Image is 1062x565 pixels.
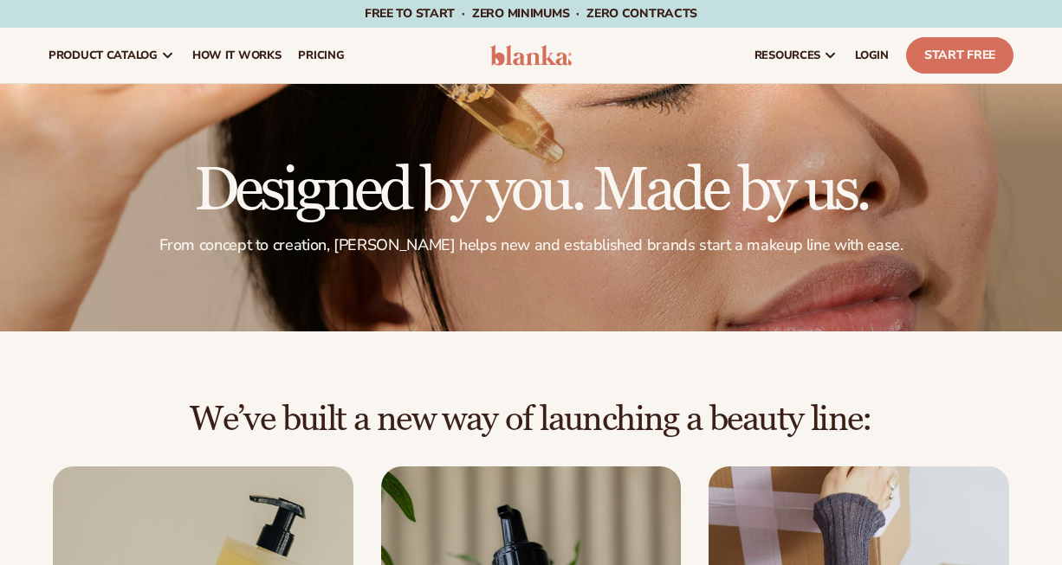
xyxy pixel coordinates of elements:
[365,5,697,22] span: Free to start · ZERO minimums · ZERO contracts
[192,48,282,62] span: How It Works
[746,28,846,83] a: resources
[855,48,889,62] span: LOGIN
[289,28,353,83] a: pricing
[49,48,158,62] span: product catalog
[490,45,572,66] img: logo
[49,161,1013,222] h1: Designed by you. Made by us.
[754,48,820,62] span: resources
[49,401,1013,439] h2: We’ve built a new way of launching a beauty line:
[906,37,1013,74] a: Start Free
[49,235,1013,255] p: From concept to creation, [PERSON_NAME] helps new and established brands start a makeup line with...
[40,28,184,83] a: product catalog
[298,48,344,62] span: pricing
[184,28,290,83] a: How It Works
[846,28,897,83] a: LOGIN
